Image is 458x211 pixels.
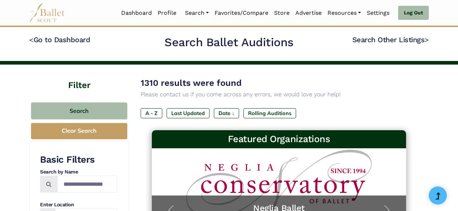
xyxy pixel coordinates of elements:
[40,201,117,208] h4: Enter Location
[141,108,162,118] label: A - Z
[118,5,155,21] a: Dashboard
[424,35,429,44] code: >
[29,35,90,44] a: <Go to Dashboard
[31,123,127,139] button: Clear Search
[164,35,294,50] h2: Search Ballet Auditions
[214,108,239,118] label: Date ↓
[29,35,34,44] code: <
[167,108,210,118] label: Last Updated
[212,5,271,21] a: Favorites/Compare
[40,154,117,166] h3: Basic Filters
[141,78,242,88] span: 1310 results were found
[364,5,392,21] a: Settings
[158,133,401,145] h3: Featured Organizations
[352,35,429,44] a: Search Other Listings>
[31,102,127,119] button: Search
[325,5,364,21] a: Resources
[292,5,325,21] a: Advertise
[271,5,292,21] a: Store
[40,168,117,176] h4: Search by Name
[141,90,417,99] p: Please contact us if you come across any errors, we would love your help!
[398,6,429,20] a: Log Out
[243,108,296,118] label: Rolling Auditions
[29,65,129,92] h4: Filter
[182,5,212,21] a: Search
[57,176,117,193] input: Search by names...
[155,5,179,21] a: Profile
